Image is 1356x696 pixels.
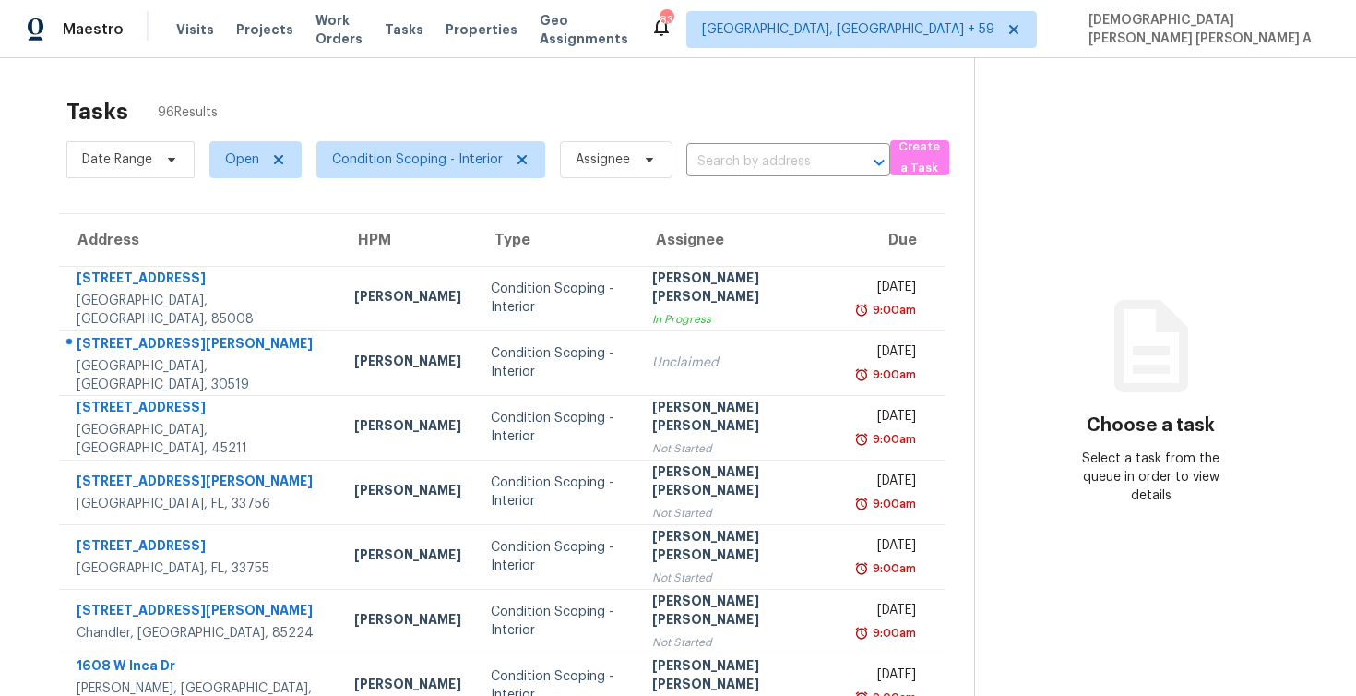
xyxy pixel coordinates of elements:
[354,546,461,569] div: [PERSON_NAME]
[854,301,869,319] img: Overdue Alarm Icon
[869,366,916,384] div: 9:00am
[860,472,916,495] div: [DATE]
[354,352,461,375] div: [PERSON_NAME]
[899,137,940,179] span: Create a Task
[491,409,623,446] div: Condition Scoping - Interior
[77,269,325,292] div: [STREET_ADDRESS]
[890,140,949,175] button: Create a Task
[652,504,830,522] div: Not Started
[491,474,623,510] div: Condition Scoping - Interior
[652,269,830,310] div: [PERSON_NAME] [PERSON_NAME]
[854,366,869,384] img: Overdue Alarm Icon
[82,150,152,169] span: Date Range
[385,23,423,36] span: Tasks
[236,20,293,39] span: Projects
[660,11,672,30] div: 833
[854,495,869,513] img: Overdue Alarm Icon
[491,603,623,640] div: Condition Scoping - Interior
[860,278,916,301] div: [DATE]
[637,214,845,266] th: Assignee
[652,633,830,652] div: Not Started
[354,481,461,504] div: [PERSON_NAME]
[702,20,994,39] span: [GEOGRAPHIC_DATA], [GEOGRAPHIC_DATA] + 59
[354,287,461,310] div: [PERSON_NAME]
[77,398,325,421] div: [STREET_ADDRESS]
[77,495,325,513] div: [GEOGRAPHIC_DATA], FL, 33756
[652,569,830,587] div: Not Started
[854,624,869,642] img: Overdue Alarm Icon
[1087,416,1215,435] h3: Choose a task
[652,527,830,569] div: [PERSON_NAME] [PERSON_NAME]
[158,103,218,122] span: 96 Results
[225,150,259,169] span: Open
[845,214,945,266] th: Due
[652,592,830,633] div: [PERSON_NAME] [PERSON_NAME]
[77,624,325,642] div: Chandler, [GEOGRAPHIC_DATA], 85224
[860,342,916,366] div: [DATE]
[491,538,623,575] div: Condition Scoping - Interior
[63,20,124,39] span: Maestro
[652,310,830,329] div: In Progress
[77,601,325,624] div: [STREET_ADDRESS][PERSON_NAME]
[1064,450,1239,505] div: Select a task from the queue in order to view details
[354,610,461,633] div: [PERSON_NAME]
[476,214,637,266] th: Type
[77,472,325,495] div: [STREET_ADDRESS][PERSON_NAME]
[491,344,623,381] div: Condition Scoping - Interior
[354,416,461,439] div: [PERSON_NAME]
[1081,11,1328,48] span: [DEMOGRAPHIC_DATA][PERSON_NAME] [PERSON_NAME] A
[491,280,623,317] div: Condition Scoping - Interior
[869,624,916,642] div: 9:00am
[540,11,628,48] span: Geo Assignments
[315,11,363,48] span: Work Orders
[686,148,839,176] input: Search by address
[339,214,476,266] th: HPM
[576,150,630,169] span: Assignee
[332,150,503,169] span: Condition Scoping - Interior
[77,421,325,458] div: [GEOGRAPHIC_DATA], [GEOGRAPHIC_DATA], 45211
[854,430,869,449] img: Overdue Alarm Icon
[59,214,339,266] th: Address
[869,495,916,513] div: 9:00am
[860,601,916,624] div: [DATE]
[77,559,325,578] div: [GEOGRAPHIC_DATA], FL, 33755
[66,102,128,121] h2: Tasks
[176,20,214,39] span: Visits
[854,559,869,578] img: Overdue Alarm Icon
[860,536,916,559] div: [DATE]
[869,301,916,319] div: 9:00am
[652,462,830,504] div: [PERSON_NAME] [PERSON_NAME]
[77,536,325,559] div: [STREET_ADDRESS]
[860,666,916,689] div: [DATE]
[77,292,325,329] div: [GEOGRAPHIC_DATA], [GEOGRAPHIC_DATA], 85008
[77,334,325,357] div: [STREET_ADDRESS][PERSON_NAME]
[652,439,830,458] div: Not Started
[869,430,916,449] div: 9:00am
[866,150,892,175] button: Open
[860,407,916,430] div: [DATE]
[869,559,916,578] div: 9:00am
[77,357,325,394] div: [GEOGRAPHIC_DATA], [GEOGRAPHIC_DATA], 30519
[652,354,830,372] div: Unclaimed
[446,20,517,39] span: Properties
[652,398,830,439] div: [PERSON_NAME] [PERSON_NAME]
[77,656,325,679] div: 1608 W Inca Dr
